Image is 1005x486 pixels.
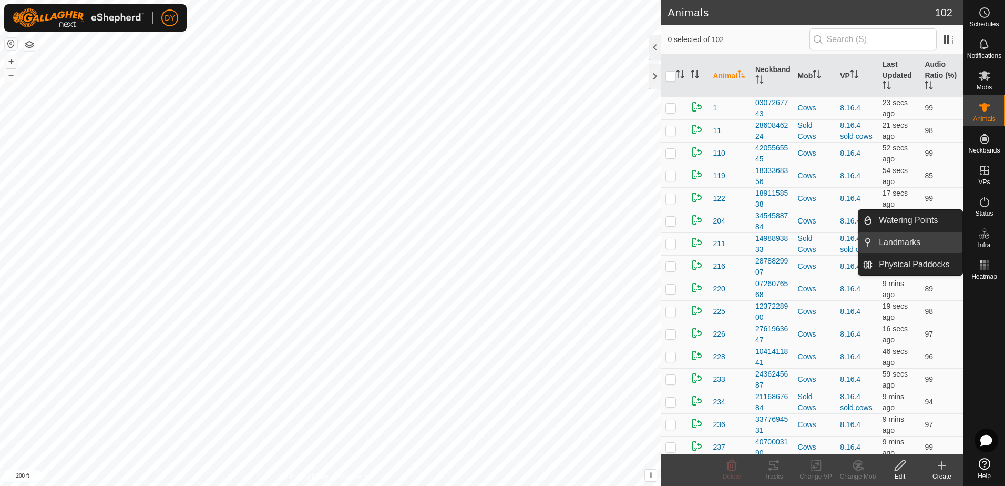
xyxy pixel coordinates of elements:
a: Privacy Policy [289,472,329,482]
div: Change Mob [837,472,879,481]
span: Heatmap [971,274,997,280]
a: 8.16.4 [840,149,860,157]
p-sorticon: Activate to sort [850,72,858,80]
a: Watering Points [873,210,962,231]
span: 16 Aug 2025, 1:43 pm [883,189,908,208]
p-sorticon: Activate to sort [676,72,684,80]
div: 4205565545 [755,143,789,165]
a: 8.16.4 [840,330,860,338]
div: 2116867684 [755,391,789,413]
div: 2761963647 [755,323,789,346]
li: Physical Paddocks [858,254,962,275]
span: 220 [713,283,725,295]
div: 0726076568 [755,278,789,300]
span: 16 Aug 2025, 1:42 pm [883,347,908,367]
div: Cows [798,261,832,272]
button: Map Layers [23,38,36,51]
span: 99 [925,443,933,451]
a: Physical Paddocks [873,254,962,275]
div: 2860846224 [755,120,789,142]
span: 236 [713,419,725,430]
span: 16 Aug 2025, 1:43 pm [883,98,908,118]
span: Notifications [967,53,1001,59]
div: Cows [798,306,832,317]
img: returning on [691,236,703,249]
a: 8.16.4 [840,352,860,361]
span: 110 [713,148,725,159]
span: 204 [713,216,725,227]
div: 3377694531 [755,414,789,436]
div: 3454588784 [755,210,789,232]
div: Cows [798,442,832,453]
span: i [650,471,652,480]
li: Watering Points [858,210,962,231]
span: 16 Aug 2025, 1:33 pm [883,415,904,434]
span: 216 [713,261,725,272]
p-sorticon: Activate to sort [691,72,699,80]
span: Animals [973,116,996,122]
button: + [5,55,17,68]
a: Help [963,454,1005,483]
div: Cows [798,103,832,114]
span: 237 [713,442,725,453]
img: returning on [691,146,703,158]
span: 89 [925,285,933,293]
span: 97 [925,420,933,429]
span: 99 [925,194,933,202]
a: 8.16.4 [840,171,860,180]
img: returning on [691,100,703,113]
div: 1891158538 [755,188,789,210]
span: 96 [925,352,933,361]
div: 1237228900 [755,301,789,323]
span: DY [165,13,175,24]
a: 8.16.4 sold cows [840,392,872,412]
button: – [5,69,17,82]
img: returning on [691,394,703,407]
div: Cows [798,351,832,362]
th: Last Updated [878,55,921,97]
span: 228 [713,351,725,362]
div: Cows [798,148,832,159]
span: 97 [925,330,933,338]
div: Sold Cows [798,120,832,142]
span: Landmarks [879,236,920,249]
div: Cows [798,216,832,227]
a: Contact Us [341,472,372,482]
p-sorticon: Activate to sort [755,77,764,85]
span: 16 Aug 2025, 1:42 pm [883,166,908,186]
img: returning on [691,214,703,226]
div: 1041411841 [755,346,789,368]
span: 16 Aug 2025, 1:33 pm [883,438,904,457]
span: Status [975,210,993,217]
div: Tracks [753,472,795,481]
a: 8.16.4 [840,262,860,270]
img: returning on [691,259,703,271]
p-sorticon: Activate to sort [737,72,746,80]
img: returning on [691,349,703,362]
span: 16 Aug 2025, 1:43 pm [883,121,908,140]
div: Change VP [795,472,837,481]
div: 1833368356 [755,165,789,187]
a: 8.16.4 [840,285,860,293]
span: 99 [925,375,933,383]
span: Neckbands [968,147,1000,154]
th: Mob [794,55,836,97]
div: Create [921,472,963,481]
img: returning on [691,168,703,181]
th: Neckband [751,55,794,97]
div: Sold Cows [798,391,832,413]
span: VPs [978,179,990,185]
span: 233 [713,374,725,385]
a: 8.16.4 [840,194,860,202]
p-sorticon: Activate to sort [925,83,933,91]
button: Reset Map [5,38,17,50]
span: 234 [713,397,725,408]
span: 1 [713,103,717,114]
a: 8.16.4 [840,307,860,316]
span: 16 Aug 2025, 1:43 pm [883,325,908,344]
div: 0307267743 [755,97,789,119]
div: 2436245687 [755,369,789,391]
span: 16 Aug 2025, 1:42 pm [883,370,908,389]
span: 16 Aug 2025, 1:43 pm [883,302,908,321]
button: i [645,470,657,481]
